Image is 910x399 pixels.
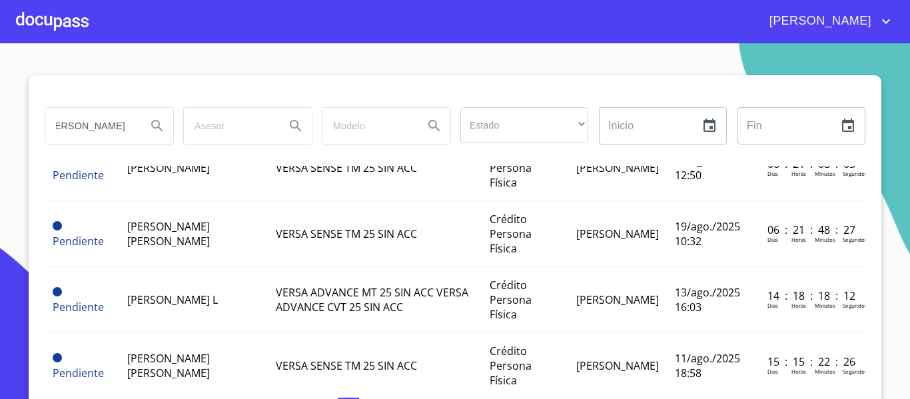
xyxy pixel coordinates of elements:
p: Minutos [815,236,835,243]
span: [PERSON_NAME] [127,161,210,175]
span: Crédito Persona Física [490,212,532,256]
p: Minutos [815,170,835,177]
p: Minutos [815,302,835,309]
p: Horas [791,170,806,177]
span: Crédito Persona Física [490,278,532,322]
input: search [45,108,136,144]
button: Search [280,110,312,142]
span: Pendiente [53,168,104,183]
div: ​ [460,107,588,143]
span: 21/ago./2025 12:50 [675,153,740,183]
p: Dias [767,302,778,309]
span: Pendiente [53,287,62,296]
p: Horas [791,302,806,309]
span: [PERSON_NAME] [576,161,659,175]
p: Dias [767,170,778,177]
p: 15 : 15 : 22 : 26 [767,354,857,369]
span: Pendiente [53,366,104,380]
span: Pendiente [53,300,104,314]
input: search [184,108,274,144]
p: Dias [767,236,778,243]
p: Segundos [843,368,867,375]
span: VERSA ADVANCE MT 25 SIN ACC VERSA ADVANCE CVT 25 SIN ACC [276,285,468,314]
span: [PERSON_NAME] [PERSON_NAME] [127,351,210,380]
p: Horas [791,236,806,243]
span: VERSA SENSE TM 25 SIN ACC [276,161,417,175]
span: Pendiente [53,353,62,362]
span: [PERSON_NAME] [PERSON_NAME] [127,219,210,248]
span: [PERSON_NAME] [576,292,659,307]
span: Crédito Persona Física [490,146,532,190]
span: 11/ago./2025 18:58 [675,351,740,380]
p: Horas [791,368,806,375]
p: Minutos [815,368,835,375]
span: [PERSON_NAME] L [127,292,218,307]
button: account of current user [759,11,894,32]
button: Search [418,110,450,142]
p: Segundos [843,236,867,243]
span: Crédito Persona Física [490,344,532,388]
p: Segundos [843,170,867,177]
p: 06 : 21 : 48 : 27 [767,222,857,237]
span: VERSA SENSE TM 25 SIN ACC [276,358,417,373]
span: 19/ago./2025 10:32 [675,219,740,248]
p: Dias [767,368,778,375]
span: 13/ago./2025 16:03 [675,285,740,314]
span: VERSA SENSE TM 25 SIN ACC [276,226,417,241]
span: Pendiente [53,234,104,248]
span: [PERSON_NAME] [576,226,659,241]
input: search [322,108,413,144]
span: Pendiente [53,221,62,230]
p: Segundos [843,302,867,309]
button: Search [141,110,173,142]
span: [PERSON_NAME] [759,11,878,32]
p: 14 : 18 : 18 : 12 [767,288,857,303]
span: [PERSON_NAME] [576,358,659,373]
